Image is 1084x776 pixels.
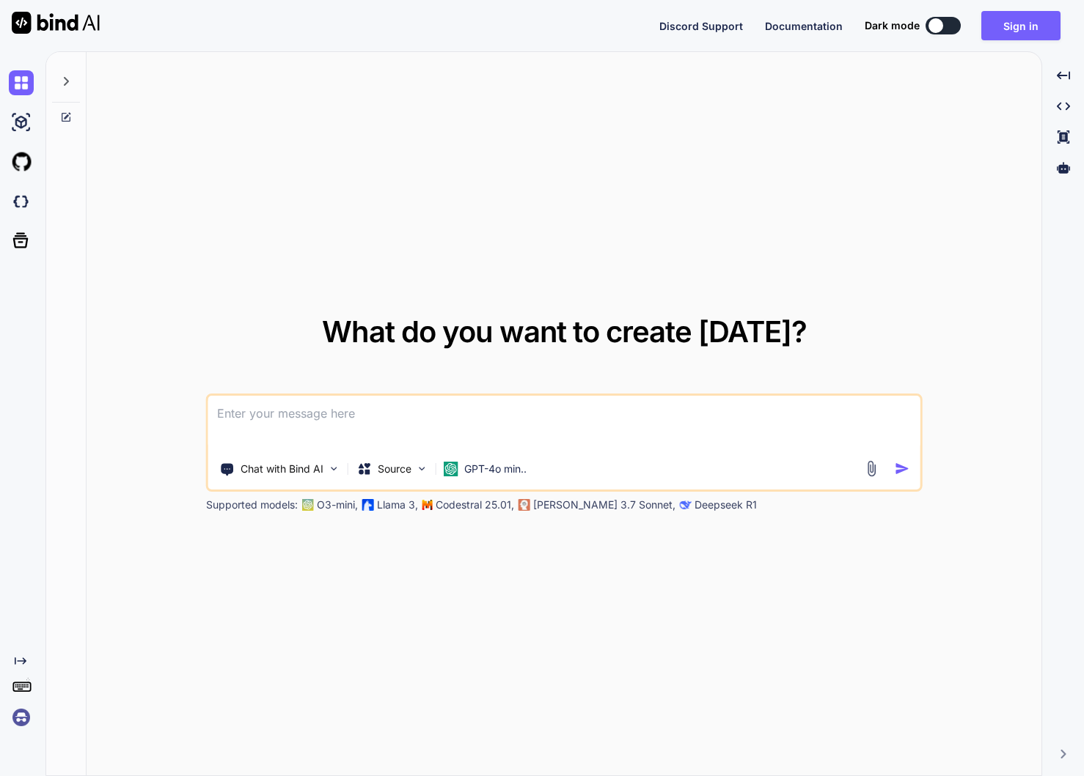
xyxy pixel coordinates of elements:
p: Supported models: [206,498,298,512]
p: Deepseek R1 [695,498,757,512]
img: claude [519,499,530,511]
img: Llama2 [362,499,374,511]
img: Mistral-AI [422,500,433,510]
p: Chat with Bind AI [241,462,323,476]
img: claude [680,499,692,511]
p: Llama 3, [377,498,418,512]
p: [PERSON_NAME] 3.7 Sonnet, [533,498,675,512]
img: signin [9,705,34,730]
img: Pick Models [416,462,428,475]
img: GPT-4o mini [444,462,458,476]
button: Discord Support [659,18,743,34]
button: Documentation [765,18,843,34]
img: attachment [863,460,879,477]
p: O3-mini, [317,498,358,512]
span: Discord Support [659,20,743,32]
p: GPT-4o min.. [464,462,527,476]
img: icon [894,461,909,476]
img: ai-studio [9,110,34,135]
img: GPT-4 [302,499,314,511]
img: Bind AI [12,12,100,34]
p: Source [378,462,411,476]
span: What do you want to create [DATE]? [322,314,807,350]
img: Pick Tools [328,462,340,475]
img: darkCloudIdeIcon [9,189,34,214]
span: Dark mode [865,18,920,33]
img: githubLight [9,149,34,174]
span: Documentation [765,20,843,32]
img: chat [9,70,34,95]
p: Codestral 25.01, [436,498,514,512]
button: Sign in [981,11,1061,40]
